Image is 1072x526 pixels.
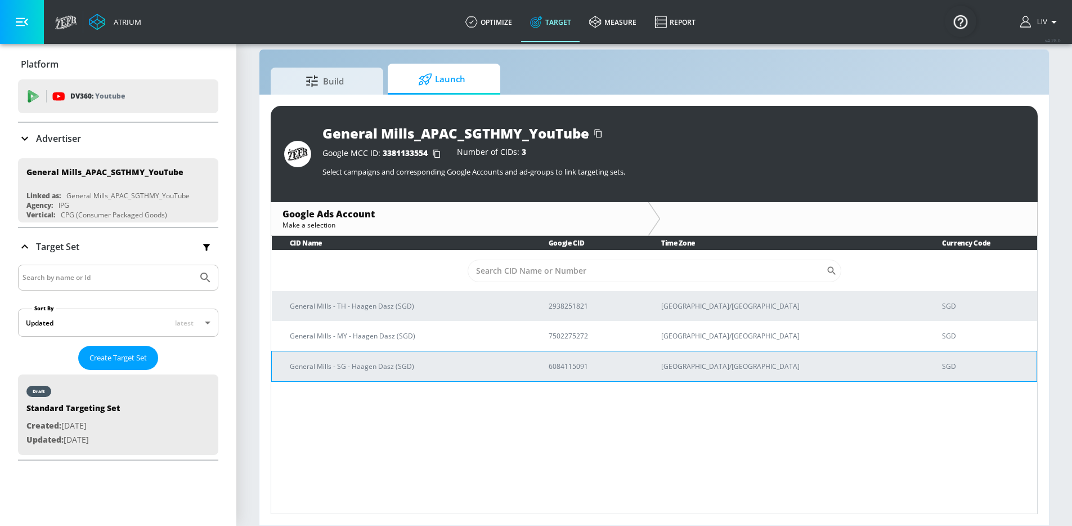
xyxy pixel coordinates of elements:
div: IPG [59,200,69,210]
div: DV360: Youtube [18,79,218,113]
a: Atrium [89,14,141,30]
button: Create Target Set [78,346,158,370]
p: 6084115091 [549,360,634,372]
input: Search CID Name or Number [468,260,826,282]
span: 3 [522,146,526,157]
label: Sort By [32,305,56,312]
span: login as: liv.ho@zefr.com [1033,18,1047,26]
span: Updated: [26,434,64,445]
div: Standard Targeting Set [26,403,120,419]
div: Search CID Name or Number [468,260,841,282]
div: General Mills_APAC_SGTHMY_YouTube [26,167,183,177]
p: SGD [942,330,1028,342]
div: Linked as: [26,191,61,200]
div: Vertical: [26,210,55,220]
th: Google CID [531,236,643,250]
p: General Mills - TH - Haagen Dasz (SGD) [290,300,522,312]
div: Make a selection [282,220,637,230]
a: measure [580,2,645,42]
p: 2938251821 [549,300,634,312]
th: Currency Code [924,236,1037,250]
div: Advertiser [18,123,218,154]
div: Google MCC ID: [322,148,446,159]
a: Report [645,2,705,42]
p: SGD [942,300,1028,312]
th: CID Name [272,236,531,250]
a: optimize [456,2,521,42]
button: Open Resource Center [945,6,976,37]
th: Time Zone [643,236,924,250]
div: General Mills_APAC_SGTHMY_YouTubeLinked as:General Mills_APAC_SGTHMY_YouTubeAgency:IPGVertical:CP... [18,158,218,222]
p: [GEOGRAPHIC_DATA]/[GEOGRAPHIC_DATA] [661,300,915,312]
span: 3381133554 [383,148,428,158]
div: Number of CIDs: [457,148,526,159]
div: Atrium [109,17,141,27]
div: Agency: [26,200,53,210]
div: draftStandard Targeting SetCreated:[DATE]Updated:[DATE] [18,375,218,455]
div: Google Ads Account [282,208,637,220]
p: Platform [21,58,59,70]
div: draft [33,389,45,394]
p: Advertiser [36,132,81,145]
p: DV360: [70,90,125,102]
span: Created: [26,420,61,431]
input: Search by name or Id [23,270,193,285]
div: Updated [26,318,53,328]
div: CPG (Consumer Packaged Goods) [61,210,167,220]
div: Platform [18,48,218,80]
span: latest [175,318,194,328]
div: Target Set [18,228,218,265]
nav: list of Target Set [18,370,218,460]
p: General Mills - SG - Haagen Dasz (SGD) [290,360,522,372]
div: Google Ads AccountMake a selection [271,202,648,235]
p: [GEOGRAPHIC_DATA]/[GEOGRAPHIC_DATA] [661,330,915,342]
div: General Mills_APAC_SGTHMY_YouTube [322,124,589,142]
p: Target Set [36,240,79,253]
a: Target [521,2,580,42]
span: Launch [399,66,485,93]
div: General Mills_APAC_SGTHMY_YouTube [66,191,190,200]
span: Create Target Set [89,351,147,364]
p: [DATE] [26,419,120,433]
p: SGD [942,360,1028,372]
span: v 4.28.0 [1045,37,1061,43]
p: [GEOGRAPHIC_DATA]/[GEOGRAPHIC_DATA] [661,360,915,372]
p: Select campaigns and corresponding Google Accounts and ad-groups to link targeting sets. [322,167,1024,177]
p: [DATE] [26,433,120,447]
button: Liv [1020,15,1061,29]
span: Build [282,68,367,95]
div: Target Set [18,265,218,460]
p: 7502275272 [549,330,634,342]
p: General Mills - MY - Haagen Dasz (SGD) [290,330,522,342]
p: Youtube [95,90,125,102]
